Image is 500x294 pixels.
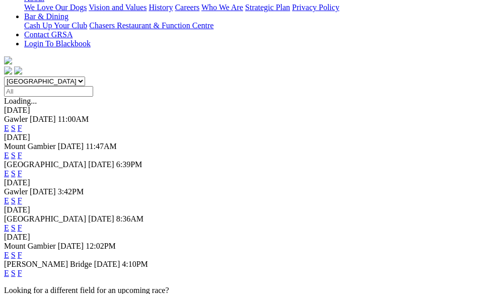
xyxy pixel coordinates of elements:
span: [PERSON_NAME] Bridge [4,260,92,268]
div: [DATE] [4,233,496,242]
a: Bar & Dining [24,12,68,21]
a: F [18,151,22,160]
a: F [18,224,22,232]
span: [DATE] [30,187,56,196]
a: Chasers Restaurant & Function Centre [89,21,213,30]
a: S [11,169,16,178]
span: [DATE] [88,214,114,223]
a: Careers [175,3,199,12]
span: 11:00AM [58,115,89,123]
a: Login To Blackbook [24,39,91,48]
a: E [4,196,9,205]
a: E [4,251,9,259]
a: E [4,151,9,160]
span: 6:39PM [116,160,142,169]
a: E [4,224,9,232]
a: F [18,251,22,259]
a: E [4,169,9,178]
a: Who We Are [201,3,243,12]
a: Vision and Values [89,3,147,12]
span: 12:02PM [86,242,116,250]
div: [DATE] [4,133,496,142]
a: E [4,124,9,132]
span: [DATE] [88,160,114,169]
a: S [11,224,16,232]
a: We Love Our Dogs [24,3,87,12]
a: Strategic Plan [245,3,290,12]
span: 3:42PM [58,187,84,196]
span: [DATE] [58,142,84,151]
a: S [11,196,16,205]
span: Loading... [4,97,37,105]
span: [DATE] [94,260,120,268]
span: [GEOGRAPHIC_DATA] [4,214,86,223]
a: S [11,251,16,259]
div: [DATE] [4,106,496,115]
div: About [24,3,496,12]
a: S [11,151,16,160]
a: F [18,124,22,132]
a: S [11,124,16,132]
a: F [18,269,22,277]
span: [GEOGRAPHIC_DATA] [4,160,86,169]
span: Gawler [4,115,28,123]
span: [DATE] [58,242,84,250]
a: F [18,196,22,205]
span: Mount Gambier [4,242,56,250]
span: 8:36AM [116,214,144,223]
input: Select date [4,86,93,97]
span: [DATE] [30,115,56,123]
span: 4:10PM [122,260,148,268]
a: Privacy Policy [292,3,339,12]
a: History [149,3,173,12]
img: logo-grsa-white.png [4,56,12,64]
img: twitter.svg [14,66,22,75]
span: Gawler [4,187,28,196]
a: F [18,169,22,178]
div: Bar & Dining [24,21,496,30]
img: facebook.svg [4,66,12,75]
div: [DATE] [4,178,496,187]
div: [DATE] [4,205,496,214]
a: Cash Up Your Club [24,21,87,30]
span: Mount Gambier [4,142,56,151]
a: E [4,269,9,277]
a: Contact GRSA [24,30,73,39]
span: 11:47AM [86,142,117,151]
a: S [11,269,16,277]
